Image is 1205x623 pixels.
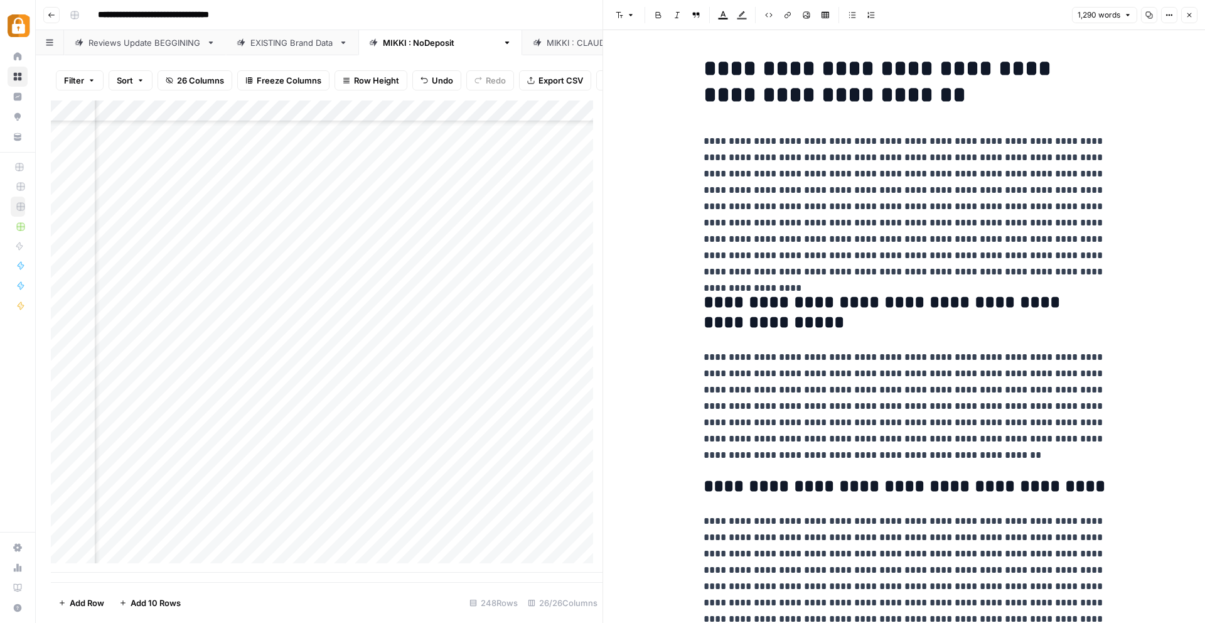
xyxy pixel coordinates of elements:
[64,30,226,55] a: Reviews Update BEGGINING
[112,593,188,613] button: Add 10 Rows
[547,36,687,49] div: [PERSON_NAME] : [PERSON_NAME]
[354,74,399,87] span: Row Height
[70,597,104,609] span: Add Row
[8,578,28,598] a: Learning Hub
[158,70,232,90] button: 26 Columns
[1078,9,1120,21] span: 1,290 words
[226,30,358,55] a: EXISTING Brand Data
[8,558,28,578] a: Usage
[64,74,84,87] span: Filter
[117,74,133,87] span: Sort
[8,127,28,147] a: Your Data
[51,593,112,613] button: Add Row
[486,74,506,87] span: Redo
[8,46,28,67] a: Home
[466,70,514,90] button: Redo
[335,70,407,90] button: Row Height
[464,593,523,613] div: 248 Rows
[88,36,201,49] div: Reviews Update BEGGINING
[250,36,334,49] div: EXISTING Brand Data
[1072,7,1137,23] button: 1,290 words
[432,74,453,87] span: Undo
[131,597,181,609] span: Add 10 Rows
[522,30,712,55] a: [PERSON_NAME] : [PERSON_NAME]
[56,70,104,90] button: Filter
[8,598,28,618] button: Help + Support
[8,107,28,127] a: Opportunities
[383,36,498,49] div: [PERSON_NAME] : NoDeposit
[8,67,28,87] a: Browse
[109,70,153,90] button: Sort
[538,74,583,87] span: Export CSV
[177,74,224,87] span: 26 Columns
[8,538,28,558] a: Settings
[257,74,321,87] span: Freeze Columns
[358,30,522,55] a: [PERSON_NAME] : NoDeposit
[8,14,30,37] img: Adzz Logo
[237,70,329,90] button: Freeze Columns
[8,87,28,107] a: Insights
[412,70,461,90] button: Undo
[519,70,591,90] button: Export CSV
[523,593,602,613] div: 26/26 Columns
[8,10,28,41] button: Workspace: Adzz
